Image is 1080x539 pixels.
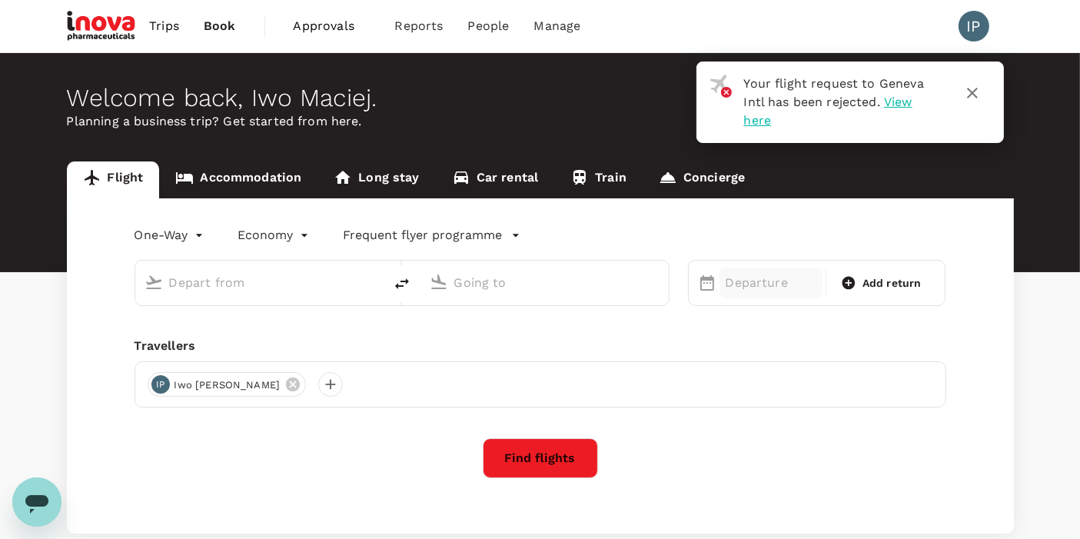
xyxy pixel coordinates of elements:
[959,11,989,42] div: IP
[151,375,170,394] div: IP
[204,17,236,35] span: Book
[373,281,376,284] button: Open
[436,161,555,198] a: Car rental
[468,17,510,35] span: People
[709,75,732,98] img: flight-rejected
[395,17,444,35] span: Reports
[658,281,661,284] button: Open
[643,161,761,198] a: Concierge
[238,223,312,248] div: Economy
[343,226,520,245] button: Frequent flyer programme
[135,337,946,355] div: Travellers
[67,9,138,43] img: iNova Pharmaceuticals
[159,161,317,198] a: Accommodation
[454,271,636,294] input: Going to
[149,17,179,35] span: Trips
[148,372,307,397] div: IPIwo [PERSON_NAME]
[317,161,435,198] a: Long stay
[554,161,643,198] a: Train
[862,275,922,291] span: Add return
[67,84,1014,112] div: Welcome back , Iwo Maciej .
[483,438,598,478] button: Find flights
[384,265,420,302] button: delete
[343,226,502,245] p: Frequent flyer programme
[294,17,371,35] span: Approvals
[744,76,924,109] span: Your flight request to Geneva Intl has been rejected.
[533,17,580,35] span: Manage
[67,112,1014,131] p: Planning a business trip? Get started from here.
[67,161,160,198] a: Flight
[165,378,290,393] span: Iwo [PERSON_NAME]
[135,223,207,248] div: One-Way
[12,477,61,527] iframe: Button to launch messaging window
[169,271,351,294] input: Depart from
[726,274,816,292] p: Departure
